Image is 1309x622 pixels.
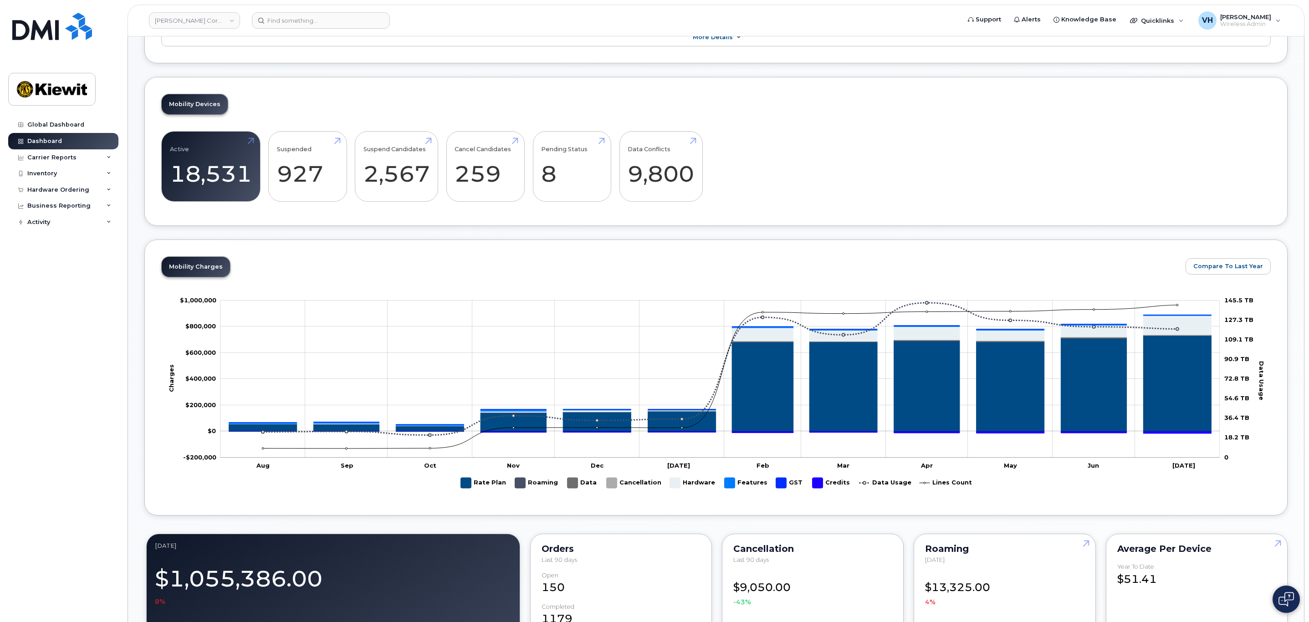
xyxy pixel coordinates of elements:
tspan: May [1004,461,1017,469]
input: Find something... [252,12,390,29]
g: $0 [185,401,216,408]
div: Average per Device [1117,545,1276,552]
g: $0 [183,453,216,460]
g: Data Usage [859,474,911,492]
span: Wireless Admin [1220,20,1271,28]
div: Open [542,572,558,579]
button: Compare To Last Year [1186,258,1271,275]
tspan: $400,000 [185,375,216,382]
tspan: Nov [507,461,520,469]
tspan: Sep [341,461,353,469]
g: Chart [168,296,1265,492]
span: Last 90 days [733,556,769,563]
g: $0 [185,322,216,330]
span: Quicklinks [1141,17,1174,24]
g: Cancellation [607,474,661,492]
tspan: Mar [838,461,850,469]
span: [DATE] [925,556,945,563]
span: 4% [925,597,936,607]
tspan: $200,000 [185,401,216,408]
tspan: Apr [920,461,933,469]
a: Support [961,10,1007,29]
div: $1,055,386.00 [155,561,511,606]
span: VH [1202,15,1213,26]
g: Roaming [515,474,558,492]
span: Compare To Last Year [1193,262,1263,270]
tspan: 72.8 TB [1224,375,1249,382]
span: 8% [155,597,165,606]
div: completed [542,603,574,610]
div: Quicklinks [1124,11,1190,30]
div: $51.41 [1117,563,1276,587]
img: Open chat [1278,592,1294,607]
tspan: Dec [591,461,604,469]
tspan: 145.5 TB [1224,296,1253,303]
g: GST [776,474,803,492]
g: Features [725,474,767,492]
div: Orders [542,545,701,552]
a: Suspended 927 [277,137,338,197]
tspan: 0 [1224,453,1228,460]
span: Support [976,15,1001,24]
tspan: 36.4 TB [1224,414,1249,421]
g: Rate Plan [461,474,506,492]
g: Credits [229,431,1212,433]
div: $13,325.00 [925,572,1084,607]
span: More Details [693,34,733,41]
a: Knowledge Base [1047,10,1123,29]
a: Kiewit Corporation [149,12,240,29]
a: Mobility Charges [162,257,230,277]
tspan: 54.6 TB [1224,394,1249,402]
a: Active 18,531 [170,137,252,197]
tspan: [DATE] [1173,461,1196,469]
g: $0 [180,296,216,303]
tspan: 18.2 TB [1224,433,1249,441]
a: Pending Status 8 [541,137,603,197]
span: -43% [733,597,751,607]
tspan: 127.3 TB [1224,316,1253,323]
tspan: 90.9 TB [1224,355,1249,362]
tspan: $1,000,000 [180,296,216,303]
tspan: Aug [256,461,270,469]
g: Hardware [670,474,716,492]
div: Valerie Henderson [1192,11,1287,30]
g: Credits [813,474,850,492]
g: $0 [185,375,216,382]
tspan: $800,000 [185,322,216,330]
div: Roaming [925,545,1084,552]
tspan: Jun [1088,461,1099,469]
div: Cancellation [733,545,892,552]
g: Rate Plan [229,336,1212,431]
div: Year to Date [1117,563,1154,570]
g: $0 [185,348,216,356]
a: Suspend Candidates 2,567 [363,137,430,197]
tspan: 109.1 TB [1224,335,1253,342]
tspan: Feb [757,461,770,469]
tspan: Charges [168,364,175,392]
span: Knowledge Base [1061,15,1116,24]
span: Last 90 days [542,556,577,563]
a: Cancel Candidates 259 [455,137,516,197]
tspan: [DATE] [667,461,690,469]
div: 150 [542,572,701,596]
g: GST [229,315,1212,424]
tspan: Data Usage [1258,361,1265,400]
tspan: $0 [208,427,216,434]
a: Mobility Devices [162,94,228,114]
div: $9,050.00 [733,572,892,607]
span: Alerts [1022,15,1041,24]
span: [PERSON_NAME] [1220,13,1271,20]
g: Legend [461,474,972,492]
tspan: -$200,000 [183,453,216,460]
tspan: $600,000 [185,348,216,356]
div: July 2025 [155,542,511,550]
a: Data Conflicts 9,800 [628,137,694,197]
a: Alerts [1007,10,1047,29]
g: Data [568,474,598,492]
tspan: Oct [424,461,437,469]
g: Lines Count [920,474,972,492]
